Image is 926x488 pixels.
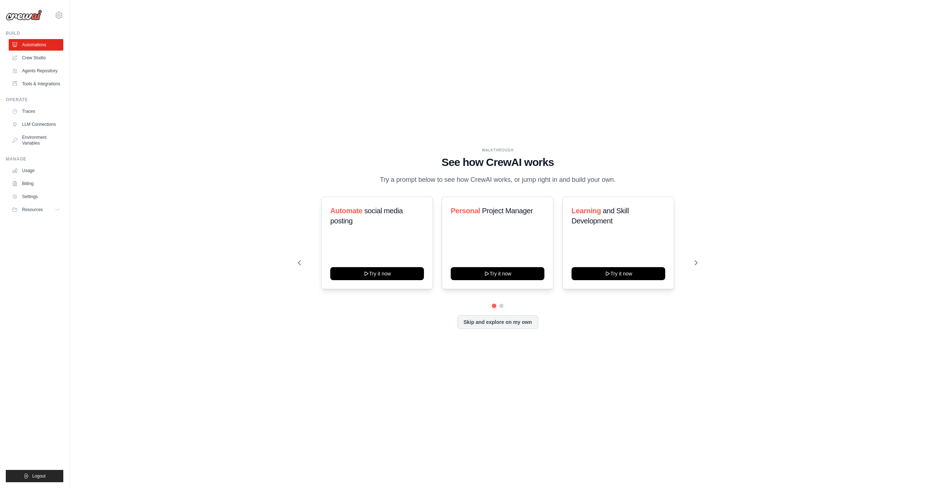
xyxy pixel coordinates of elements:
span: Personal [451,207,480,215]
span: Learning [572,207,601,215]
a: Agents Repository [9,65,63,77]
a: Tools & Integrations [9,78,63,90]
span: and Skill Development [572,207,629,225]
a: Billing [9,178,63,189]
div: Manage [6,156,63,162]
a: Settings [9,191,63,202]
button: Try it now [572,267,665,280]
span: Automate [330,207,362,215]
a: Usage [9,165,63,176]
a: Environment Variables [9,132,63,149]
button: Skip and explore on my own [457,315,538,329]
span: social media posting [330,207,403,225]
div: WALKTHROUGH [298,147,697,153]
a: Automations [9,39,63,51]
span: Resources [22,207,43,213]
div: Operate [6,97,63,103]
img: Logo [6,10,42,21]
a: Crew Studio [9,52,63,64]
button: Resources [9,204,63,215]
h1: See how CrewAI works [298,156,697,169]
div: Build [6,30,63,36]
a: Traces [9,106,63,117]
button: Try it now [330,267,424,280]
button: Logout [6,470,63,482]
button: Try it now [451,267,544,280]
p: Try a prompt below to see how CrewAI works, or jump right in and build your own. [376,175,619,185]
span: Logout [32,473,46,479]
span: Project Manager [482,207,533,215]
a: LLM Connections [9,119,63,130]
